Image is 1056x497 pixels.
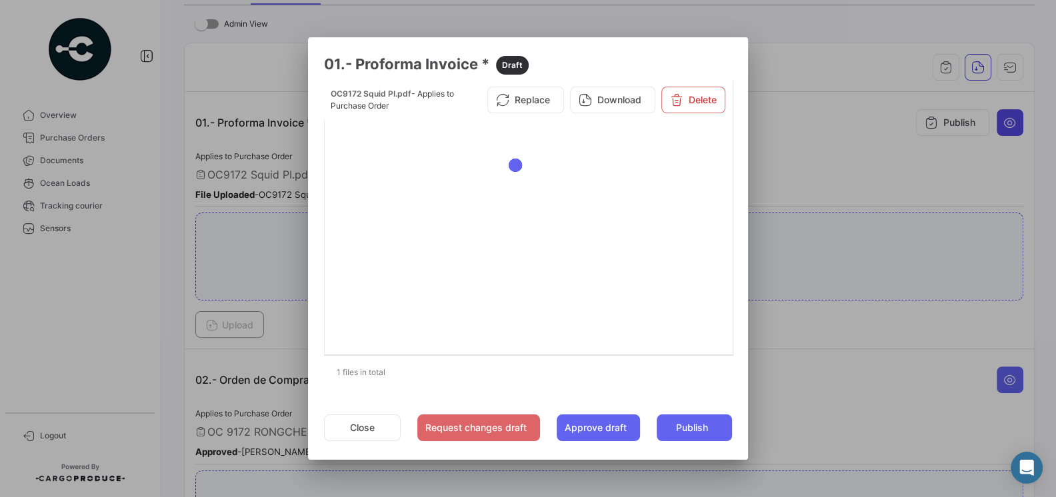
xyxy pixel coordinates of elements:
h3: 01.- Proforma Invoice * [324,53,732,75]
div: Abrir Intercom Messenger [1011,452,1043,484]
button: Publish [657,414,732,441]
button: Approve draft [557,414,640,441]
button: Request changes draft [417,414,540,441]
span: Publish [675,421,707,434]
div: 1 files in total [324,356,732,389]
button: Replace [487,87,564,113]
button: Download [570,87,655,113]
span: OC9172 Squid PI.pdf [331,89,411,99]
span: Draft [502,59,523,71]
button: Delete [661,87,725,113]
button: Close [324,414,401,441]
